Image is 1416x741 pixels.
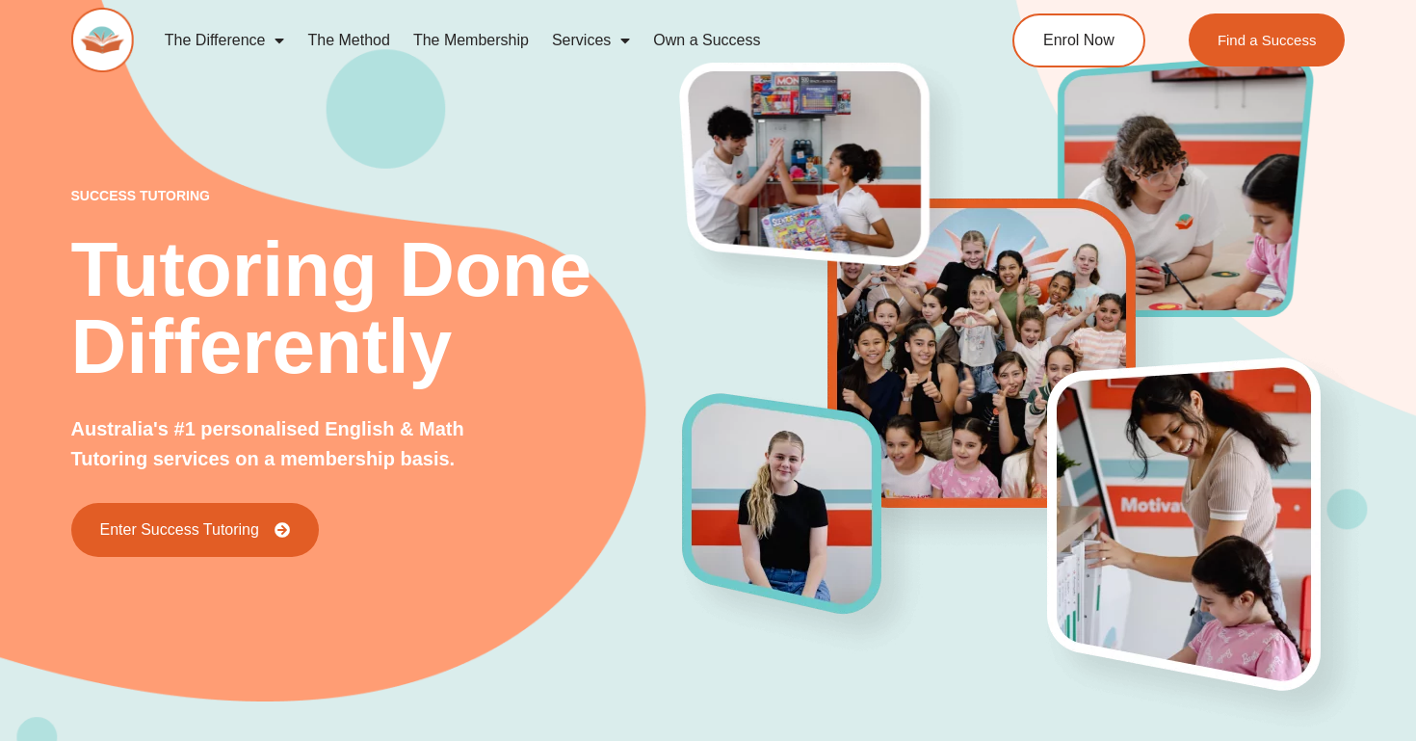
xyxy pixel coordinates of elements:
[642,18,772,63] a: Own a Success
[71,231,683,385] h2: Tutoring Done Differently
[153,18,940,63] nav: Menu
[1043,33,1114,48] span: Enrol Now
[153,18,297,63] a: The Difference
[1218,33,1317,47] span: Find a Success
[296,18,401,63] a: The Method
[71,503,319,557] a: Enter Success Tutoring
[71,189,683,202] p: success tutoring
[402,18,540,63] a: The Membership
[100,522,259,538] span: Enter Success Tutoring
[1189,13,1346,66] a: Find a Success
[71,414,518,474] p: Australia's #1 personalised English & Math Tutoring services on a membership basis.
[540,18,642,63] a: Services
[1012,13,1145,67] a: Enrol Now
